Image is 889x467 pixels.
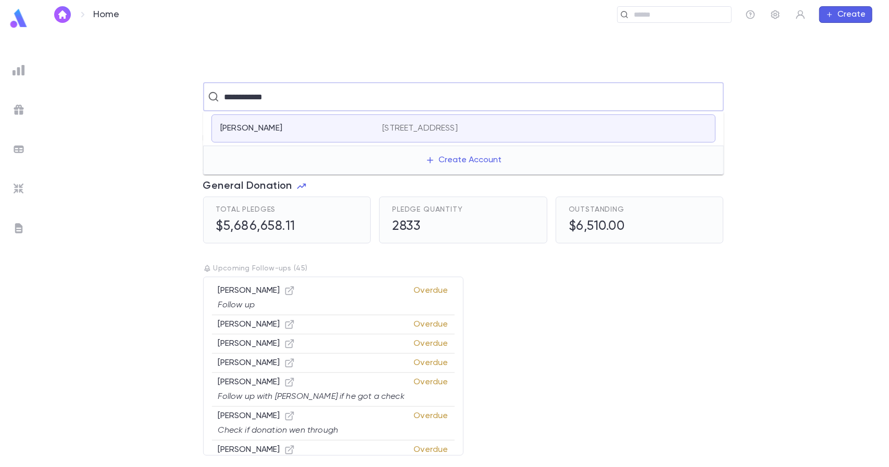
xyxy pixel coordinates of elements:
[569,205,624,214] span: Outstanding
[392,219,463,235] h5: 2833
[56,10,69,19] img: home_white.a664292cf8c1dea59945f0da9f25487c.svg
[218,392,405,402] p: Follow up with [PERSON_NAME] if he got a check
[382,123,458,134] p: [STREET_ADDRESS]
[12,183,25,195] img: imports_grey.530a8a0e642e233f2baf0ef88e8c9fcb.svg
[8,8,29,29] img: logo
[93,9,120,20] p: Home
[218,358,295,368] p: [PERSON_NAME]
[417,150,510,170] button: Create Account
[819,6,872,23] button: Create
[414,445,448,455] p: Overdue
[203,180,292,192] span: General Donation
[218,377,405,387] p: [PERSON_NAME]
[203,264,724,273] p: Upcoming Follow-ups ( 45 )
[218,411,339,421] p: [PERSON_NAME]
[414,377,448,402] p: Overdue
[218,425,339,436] p: Check if donation wen through
[414,286,448,310] p: Overdue
[216,205,276,214] span: Total Pledges
[216,219,296,235] h5: $5,686,658.11
[12,222,25,235] img: letters_grey.7941b92b52307dd3b8a917253454ce1c.svg
[218,286,295,296] p: [PERSON_NAME]
[414,358,448,368] p: Overdue
[218,339,295,349] p: [PERSON_NAME]
[12,64,25,76] img: reports_grey.c525e4749d1bce6a11f5fe2a8de1b229.svg
[220,123,282,134] p: [PERSON_NAME]
[218,300,295,310] p: Follow up
[392,205,463,214] span: Pledge Quantity
[218,319,295,330] p: [PERSON_NAME]
[569,219,625,235] h5: $6,510.00
[12,143,25,155] img: batches_grey.339ca447c9d9533ef1741baa751efc33.svg
[12,103,25,116] img: campaigns_grey.99e729a5f7ee94e3726e6486bddda8f1.svg
[414,411,448,436] p: Overdue
[218,445,295,455] p: [PERSON_NAME]
[414,339,448,349] p: Overdue
[414,319,448,330] p: Overdue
